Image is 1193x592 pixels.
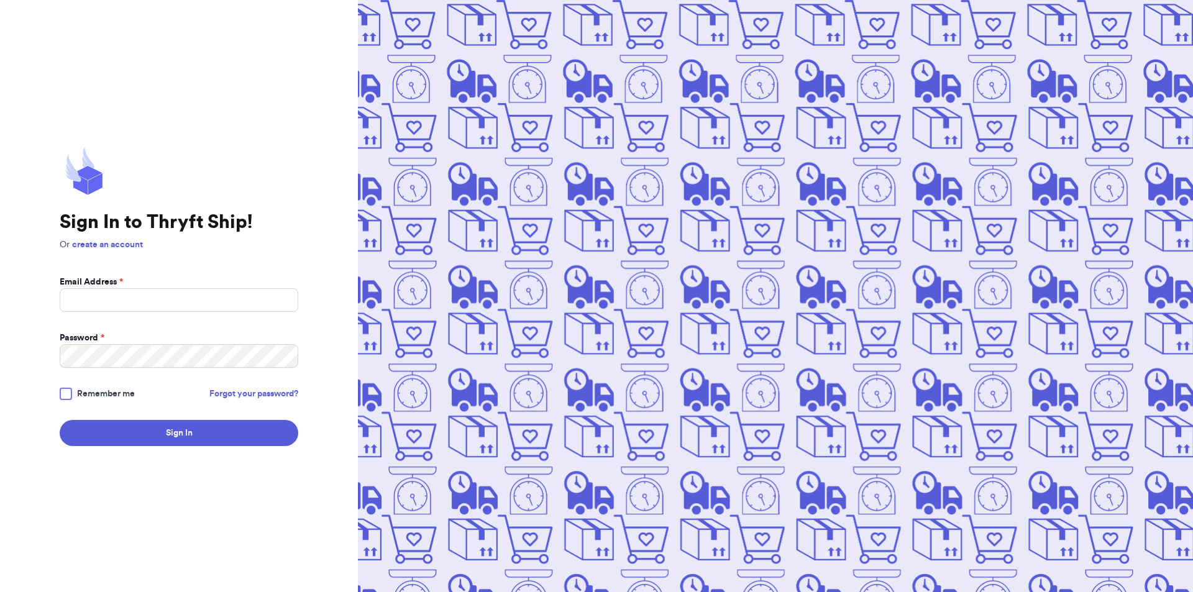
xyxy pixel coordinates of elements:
label: Email Address [60,276,123,288]
h1: Sign In to Thryft Ship! [60,211,298,234]
label: Password [60,332,104,344]
a: create an account [72,240,143,249]
span: Remember me [77,388,135,400]
p: Or [60,239,298,251]
button: Sign In [60,420,298,446]
a: Forgot your password? [209,388,298,400]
